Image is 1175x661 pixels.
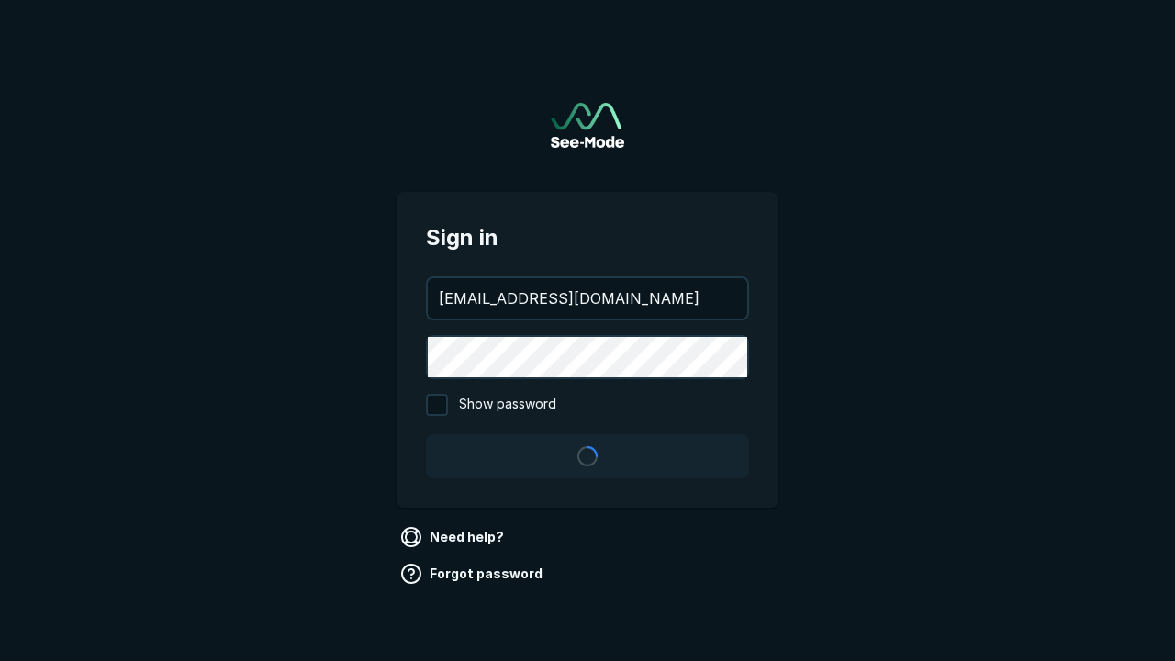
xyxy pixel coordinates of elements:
span: Sign in [426,221,749,254]
a: Need help? [397,522,511,552]
span: Show password [459,394,556,416]
img: See-Mode Logo [551,103,624,148]
a: Go to sign in [551,103,624,148]
input: your@email.com [428,278,747,319]
a: Forgot password [397,559,550,588]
